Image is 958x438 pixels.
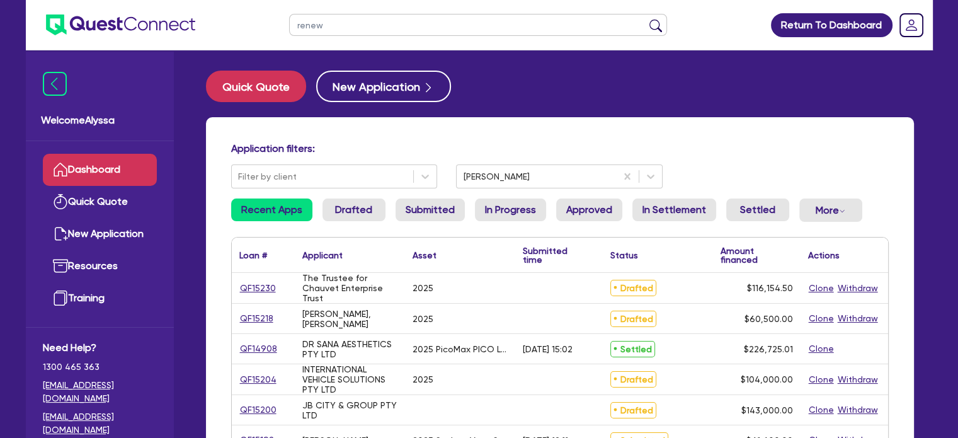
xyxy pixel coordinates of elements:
span: $60,500.00 [744,314,793,324]
span: $116,154.50 [747,283,793,293]
span: Need Help? [43,340,157,355]
img: quick-quote [53,194,68,209]
a: In Settlement [632,199,716,221]
a: Return To Dashboard [771,13,892,37]
a: New Application [43,218,157,250]
a: Settled [726,199,789,221]
div: DR SANA AESTHETICS PTY LTD [302,339,397,359]
button: Clone [808,372,835,387]
div: [PERSON_NAME], [PERSON_NAME] [302,309,397,329]
div: JB CITY & GROUP PTY LTD [302,400,397,420]
img: new-application [53,226,68,241]
div: 2025 PicoMax PICO Laser [413,344,508,354]
div: The Trustee for Chauvet Enterprise Trust [302,273,397,303]
a: QF15200 [239,403,277,417]
a: Quick Quote [206,71,316,102]
div: Amount financed [721,246,793,264]
a: Submitted [396,199,465,221]
a: Approved [556,199,622,221]
button: Clone [808,342,835,356]
button: Clone [808,311,835,326]
a: In Progress [475,199,546,221]
button: Clone [808,281,835,296]
button: Withdraw [837,311,879,326]
h4: Application filters: [231,142,889,154]
div: Applicant [302,251,343,260]
a: QF14908 [239,342,278,356]
a: QF15204 [239,372,277,387]
div: 2025 [413,283,433,293]
button: Withdraw [837,403,879,417]
button: Withdraw [837,372,879,387]
span: Welcome Alyssa [41,113,159,128]
button: Dropdown toggle [799,199,862,222]
button: New Application [316,71,451,102]
div: Submitted time [523,246,584,264]
span: Drafted [610,371,656,388]
img: icon-menu-close [43,72,67,96]
span: Drafted [610,311,656,327]
a: Dashboard [43,154,157,186]
a: Recent Apps [231,199,312,221]
button: Clone [808,403,835,417]
a: QF15218 [239,311,274,326]
div: Status [610,251,638,260]
a: [EMAIL_ADDRESS][DOMAIN_NAME] [43,379,157,405]
span: $104,000.00 [741,374,793,384]
button: Quick Quote [206,71,306,102]
a: Drafted [322,199,385,221]
input: Search by name, application ID or mobile number... [289,14,667,36]
button: Withdraw [837,281,879,296]
div: Loan # [239,251,267,260]
a: Quick Quote [43,186,157,218]
img: resources [53,258,68,274]
span: 1300 465 363 [43,360,157,374]
img: training [53,291,68,306]
span: $226,725.01 [744,344,793,354]
div: INTERNATIONAL VEHICLE SOLUTIONS PTY LTD [302,364,397,395]
a: Resources [43,250,157,282]
img: quest-connect-logo-blue [46,14,195,35]
span: Settled [610,341,655,357]
div: 2025 [413,314,433,324]
a: [EMAIL_ADDRESS][DOMAIN_NAME] [43,410,157,437]
span: $143,000.00 [741,405,793,415]
span: Drafted [610,280,656,296]
div: 2025 [413,374,433,384]
span: Drafted [610,402,656,418]
a: QF15230 [239,281,277,296]
div: Actions [808,251,840,260]
a: Training [43,282,157,314]
div: [DATE] 15:02 [523,344,573,354]
a: Dropdown toggle [895,9,928,42]
div: Asset [413,251,436,260]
